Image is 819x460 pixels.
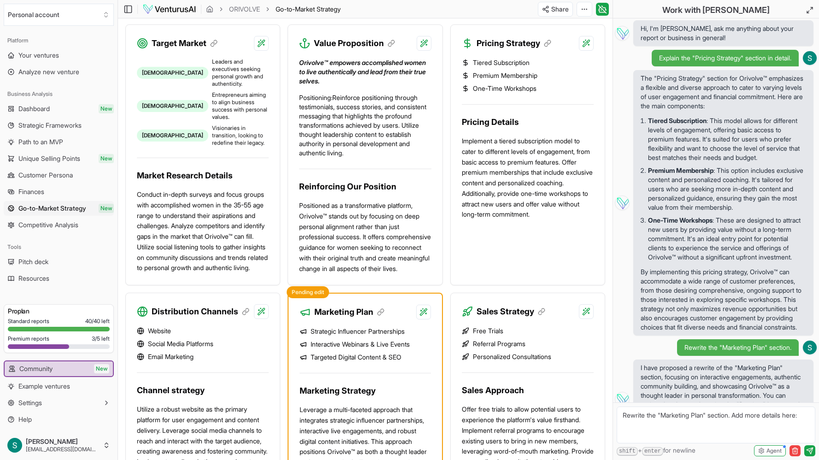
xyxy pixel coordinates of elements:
h3: Value Proposition [314,37,395,50]
span: [EMAIL_ADDRESS][DOMAIN_NAME] [26,446,99,453]
h3: Market Research Details [137,169,269,182]
h3: Distribution Channels [152,305,249,318]
img: ACg8ocI4DT22SISRMP8Uz-zYaEh3F0ocLSfzDZGqRowsoWe8O12Qsg=s96-c [803,341,817,354]
div: Tools [4,240,114,254]
span: 40 / 40 left [85,318,110,325]
span: [PERSON_NAME] [26,437,99,446]
a: Your ventures [4,48,114,63]
kbd: shift [617,447,638,456]
textarea: Rewrite the "Marketing Plan" section. Add more details here: [617,407,815,443]
img: Vera [615,195,630,210]
h2: Work with [PERSON_NAME] [662,4,770,17]
h3: Pro plan [8,307,110,316]
li: Referral Programs [462,339,594,348]
h3: Marketing Plan [314,306,384,318]
span: New [94,364,109,373]
li: Interactive Webinars & Live Events [300,340,430,349]
p: Implement a tiered subscription model to cater to different levels of engagement, from basic acce... [462,136,594,220]
span: Visionaries in transition, looking to redefine their legacy. [212,124,269,147]
div: [DEMOGRAPHIC_DATA] [137,100,208,112]
strong: Tiered Subscription [648,117,707,124]
a: Competitive Analysis [4,218,114,232]
span: Hi, I'm [PERSON_NAME], ask me anything about your report or business in general! [641,24,806,42]
p: Orivolve™ empowers accomplished women to live authentically and lead from their true selves. [299,58,431,86]
span: New [99,154,114,163]
img: ACg8ocI4DT22SISRMP8Uz-zYaEh3F0ocLSfzDZGqRowsoWe8O12Qsg=s96-c [7,438,22,453]
p: The "Pricing Strategy" section for Orivolve™ emphasizes a flexible and diverse approach to cater ... [641,74,806,111]
h3: Marketing Strategy [300,384,430,397]
h3: Sales Strategy [477,305,545,318]
span: New [99,204,114,213]
span: Go-to-Market Strategy [18,204,86,213]
li: Tiered Subscription [462,58,594,67]
a: Pitch deck [4,254,114,269]
div: [DEMOGRAPHIC_DATA] [137,130,208,142]
span: + for newline [617,446,695,456]
h3: Sales Approach [462,384,594,397]
span: Your ventures [18,51,59,60]
a: ORIVOLVE [229,5,260,14]
span: Agent [766,447,782,454]
li: Website [137,326,269,336]
span: Help [18,415,32,424]
p: : This model allows for different levels of engagement, offering basic access to premium features... [648,116,806,162]
button: Share [538,2,573,17]
p: By implementing this pricing strategy, Orivolve™ can accommodate a wide range of customer prefere... [641,267,806,332]
h3: Pricing Strategy [477,37,551,50]
li: Email Marketing [137,352,269,361]
li: Free Trials [462,326,594,336]
li: Premium Membership [462,71,594,80]
h3: Channel strategy [137,384,269,397]
span: Path to an MVP [18,137,63,147]
nav: breadcrumb [206,5,341,14]
p: : These are designed to attract new users by providing value without a long-term commitment. It's... [648,216,806,262]
span: Finances [18,187,44,196]
strong: Premium Membership [648,166,713,174]
a: Strategic Frameworks [4,118,114,133]
kbd: enter [642,447,663,456]
strong: One-Time Workshops [648,216,713,224]
span: Unique Selling Points [18,154,80,163]
div: [DEMOGRAPHIC_DATA] [137,67,208,79]
button: Settings [4,395,114,410]
span: Example ventures [18,382,70,391]
span: Leaders and executives seeking personal growth and authenticity. [212,58,269,88]
a: Go-to-Market StrategyNew [4,201,114,216]
span: Customer Persona [18,171,73,180]
span: Pitch deck [18,257,48,266]
a: CommunityNew [5,361,113,376]
button: Select an organization [4,4,114,26]
span: 3 / 5 left [92,335,110,342]
span: Go-to-Market Strategy [276,5,341,14]
a: Finances [4,184,114,199]
span: Dashboard [18,104,50,113]
h3: Pricing Details [462,116,594,129]
a: Unique Selling PointsNew [4,151,114,166]
button: Agent [754,445,786,456]
li: Social Media Platforms [137,339,269,348]
span: Strategic Frameworks [18,121,82,130]
p: Positioned as a transformative platform, Orivolve™ stands out by focusing on deep personal alignm... [299,201,431,274]
span: New [99,104,114,113]
span: Settings [18,398,42,407]
li: One-Time Workshops [462,84,594,93]
span: Share [551,5,569,14]
li: Strategic Influencer Partnerships [300,327,430,336]
a: Resources [4,271,114,286]
p: : This option includes exclusive content and personalized coaching. It's tailored for users who a... [648,166,806,212]
li: Personalized Consultations [462,352,594,361]
li: Targeted Digital Content & SEO [300,353,430,362]
span: I have proposed a rewrite of the "Marketing Plan" section, focusing on interactive engagements, a... [641,363,806,419]
div: Platform [4,33,114,48]
a: Help [4,412,114,427]
img: Vera [615,26,630,41]
span: Community [19,364,53,373]
a: Customer Persona [4,168,114,183]
span: Premium reports [8,335,49,342]
span: Standard reports [8,318,49,325]
h3: Reinforcing Our Position [299,180,431,193]
button: [PERSON_NAME][EMAIL_ADDRESS][DOMAIN_NAME] [4,434,114,456]
span: Competitive Analysis [18,220,78,230]
a: Example ventures [4,379,114,394]
span: Go-to-Market Strategy [276,5,341,13]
